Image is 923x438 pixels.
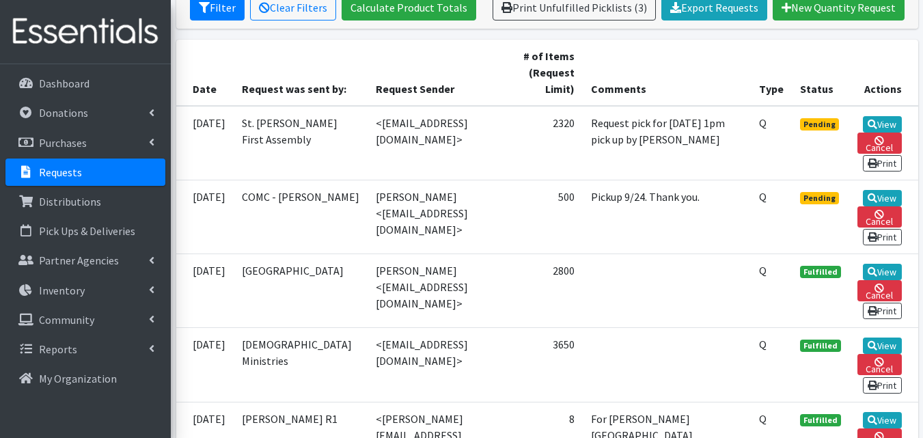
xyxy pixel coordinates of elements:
[39,313,94,327] p: Community
[5,99,165,126] a: Donations
[234,40,368,106] th: Request was sent by:
[800,192,839,204] span: Pending
[39,106,88,120] p: Donations
[863,229,902,245] a: Print
[5,9,165,55] img: HumanEssentials
[5,247,165,274] a: Partner Agencies
[39,195,101,208] p: Distributions
[759,264,767,277] abbr: Quantity
[39,136,87,150] p: Purchases
[800,414,841,426] span: Fulfilled
[514,328,583,402] td: 3650
[514,180,583,254] td: 500
[863,412,902,428] a: View
[792,40,849,106] th: Status
[39,372,117,385] p: My Organization
[863,190,902,206] a: View
[176,328,234,402] td: [DATE]
[368,106,515,180] td: <[EMAIL_ADDRESS][DOMAIN_NAME]>
[514,254,583,328] td: 2800
[5,306,165,333] a: Community
[176,180,234,254] td: [DATE]
[234,106,368,180] td: St. [PERSON_NAME] First Assembly
[5,336,165,363] a: Reports
[368,180,515,254] td: [PERSON_NAME] <[EMAIL_ADDRESS][DOMAIN_NAME]>
[368,328,515,402] td: <[EMAIL_ADDRESS][DOMAIN_NAME]>
[759,338,767,351] abbr: Quantity
[857,206,902,228] a: Cancel
[5,277,165,304] a: Inventory
[5,159,165,186] a: Requests
[234,328,368,402] td: [DEMOGRAPHIC_DATA] Ministries
[583,40,751,106] th: Comments
[39,224,135,238] p: Pick Ups & Deliveries
[234,180,368,254] td: COMC - [PERSON_NAME]
[759,116,767,130] abbr: Quantity
[39,254,119,267] p: Partner Agencies
[39,165,82,179] p: Requests
[5,70,165,97] a: Dashboard
[39,342,77,356] p: Reports
[863,303,902,319] a: Print
[514,106,583,180] td: 2320
[800,266,841,278] span: Fulfilled
[800,340,841,352] span: Fulfilled
[583,180,751,254] td: Pickup 9/24. Thank you.
[5,365,165,392] a: My Organization
[863,377,902,394] a: Print
[863,338,902,354] a: View
[514,40,583,106] th: # of Items (Request Limit)
[849,40,918,106] th: Actions
[39,77,89,90] p: Dashboard
[176,40,234,106] th: Date
[857,133,902,154] a: Cancel
[5,217,165,245] a: Pick Ups & Deliveries
[368,40,515,106] th: Request Sender
[5,188,165,215] a: Distributions
[857,280,902,301] a: Cancel
[857,354,902,375] a: Cancel
[176,254,234,328] td: [DATE]
[176,106,234,180] td: [DATE]
[234,254,368,328] td: [GEOGRAPHIC_DATA]
[368,254,515,328] td: [PERSON_NAME] <[EMAIL_ADDRESS][DOMAIN_NAME]>
[800,118,839,131] span: Pending
[5,129,165,156] a: Purchases
[751,40,792,106] th: Type
[39,284,85,297] p: Inventory
[863,264,902,280] a: View
[863,116,902,133] a: View
[583,106,751,180] td: Request pick for [DATE] 1pm pick up by [PERSON_NAME]
[863,155,902,172] a: Print
[759,412,767,426] abbr: Quantity
[759,190,767,204] abbr: Quantity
